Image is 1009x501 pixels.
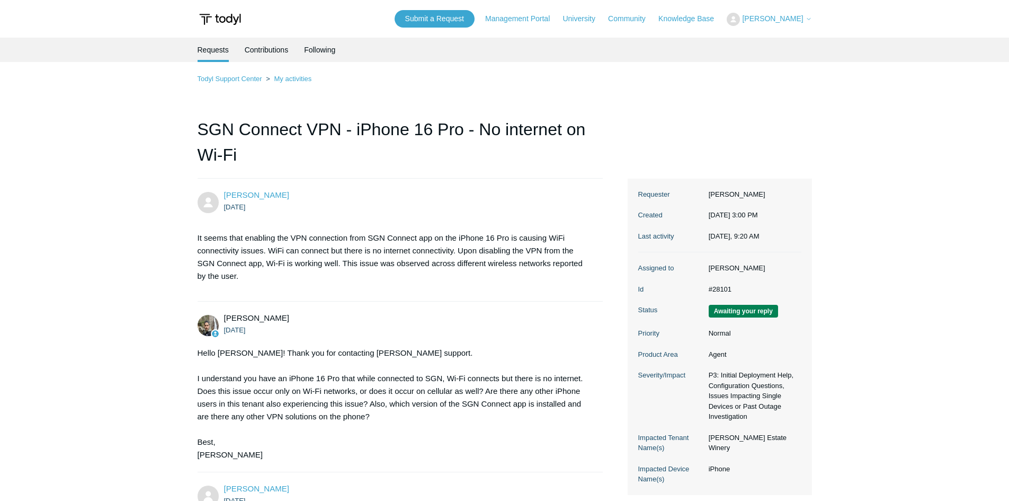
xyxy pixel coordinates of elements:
span: We are waiting for you to respond [709,305,778,318]
time: 09/12/2025, 15:00 [709,211,758,219]
dt: Last activity [638,231,703,242]
span: Michael Tjader [224,313,289,322]
dd: iPhone [703,464,801,474]
p: It seems that enabling the VPN connection from SGN Connect app on the iPhone 16 Pro is causing Wi... [198,232,593,283]
dd: [PERSON_NAME] Estate Winery [703,433,801,453]
button: [PERSON_NAME] [727,13,811,26]
a: Contributions [245,38,289,62]
dd: Agent [703,349,801,360]
time: 09/12/2025, 15:00 [224,203,246,211]
li: Todyl Support Center [198,75,264,83]
dd: [PERSON_NAME] [703,263,801,274]
a: Following [304,38,335,62]
dt: Impacted Device Name(s) [638,464,703,485]
dd: [PERSON_NAME] [703,189,801,200]
span: Marvi Castroverde [224,190,289,199]
img: Todyl Support Center Help Center home page [198,10,243,29]
span: Marvi Castroverde [224,484,289,493]
dt: Created [638,210,703,221]
dt: Requester [638,189,703,200]
h1: SGN Connect VPN - iPhone 16 Pro - No internet on Wi-Fi [198,117,603,179]
dt: Priority [638,328,703,339]
div: Hello [PERSON_NAME]! Thank you for contacting [PERSON_NAME] support. I understand you have an iPh... [198,347,593,461]
dd: Normal [703,328,801,339]
a: Management Portal [485,13,560,24]
dt: Id [638,284,703,295]
time: 09/12/2025, 15:13 [224,326,246,334]
time: 09/15/2025, 09:20 [709,232,760,240]
a: Community [608,13,656,24]
dd: #28101 [703,284,801,295]
dt: Impacted Tenant Name(s) [638,433,703,453]
dt: Severity/Impact [638,370,703,381]
a: [PERSON_NAME] [224,484,289,493]
a: Knowledge Base [658,13,725,24]
a: My activities [274,75,311,83]
dt: Product Area [638,349,703,360]
a: University [562,13,605,24]
a: [PERSON_NAME] [224,190,289,199]
a: Submit a Request [395,10,475,28]
dd: P3: Initial Deployment Help, Configuration Questions, Issues Impacting Single Devices or Past Out... [703,370,801,422]
span: [PERSON_NAME] [742,14,803,23]
li: My activities [264,75,311,83]
li: Requests [198,38,229,62]
a: Todyl Support Center [198,75,262,83]
dt: Status [638,305,703,315]
dt: Assigned to [638,263,703,274]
